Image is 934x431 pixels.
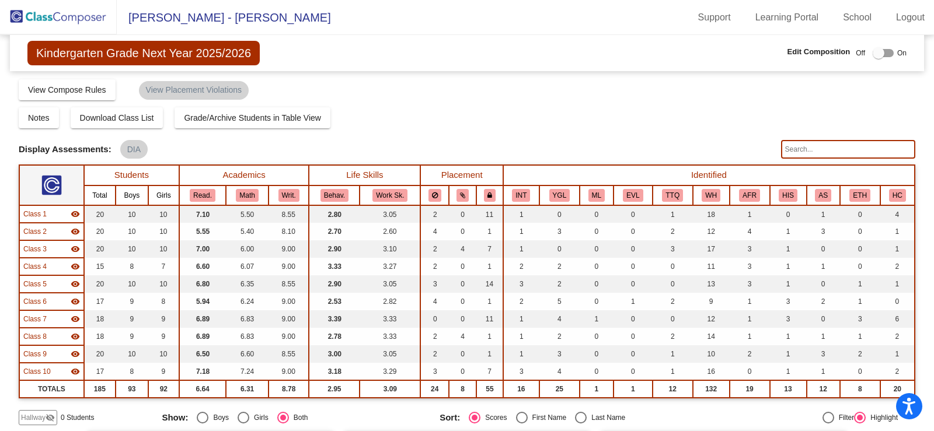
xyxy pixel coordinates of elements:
th: Students [84,165,179,185]
td: 5.40 [226,223,269,240]
mat-icon: visibility [71,349,80,359]
td: 3 [730,240,770,258]
td: 1 [503,345,539,363]
td: 4 [420,223,449,240]
span: Class 6 [23,296,47,307]
td: 1 [840,293,880,310]
td: 0 [449,293,476,310]
mat-icon: visibility [71,279,80,289]
td: 18 [84,328,116,345]
th: Keep away students [420,185,449,205]
th: Academics [179,165,309,185]
mat-icon: visibility [71,244,80,254]
td: 2.53 [309,293,360,310]
mat-icon: visibility [71,227,80,236]
td: 1 [807,205,840,223]
td: 17 [693,240,730,258]
td: 9 [116,293,148,310]
button: INT [512,189,530,202]
td: 3 [730,258,770,275]
td: 2 [539,258,580,275]
td: 0 [807,240,840,258]
td: 9.00 [269,328,309,345]
span: Notes [28,113,50,122]
input: Search... [781,140,915,159]
button: TTQ [662,189,683,202]
td: 11 [476,205,503,223]
td: 10 [148,275,179,293]
button: Writ. [278,189,299,202]
button: Work Sk. [372,189,407,202]
th: Total [84,185,116,205]
td: 1 [653,205,693,223]
td: 1 [730,328,770,345]
td: 3.27 [360,258,420,275]
td: 20 [84,345,116,363]
td: 0 [580,293,614,310]
td: 10 [693,345,730,363]
td: 6.83 [226,310,269,328]
span: Class 1 [23,209,47,219]
td: 1 [730,310,770,328]
button: AFR [739,189,760,202]
td: 2 [420,345,449,363]
td: 7.24 [226,363,269,380]
td: 10 [148,205,179,223]
td: 5.50 [226,205,269,223]
mat-icon: visibility [71,262,80,271]
td: 3 [420,275,449,293]
td: 2 [503,293,539,310]
td: 10 [148,240,179,258]
td: 8.10 [269,223,309,240]
td: 1 [880,240,915,258]
td: 0 [449,310,476,328]
td: 20 [84,205,116,223]
button: View Compose Rules [19,79,116,100]
td: 5.94 [179,293,226,310]
td: 1 [580,310,614,328]
td: 18 [693,205,730,223]
td: 0 [614,223,653,240]
td: 1 [880,345,915,363]
td: 0 [449,345,476,363]
td: 1 [770,345,807,363]
td: 6.83 [226,328,269,345]
td: 15 [84,258,116,275]
td: 0 [807,275,840,293]
td: 9 [693,293,730,310]
td: 1 [807,258,840,275]
td: 8 [116,363,148,380]
td: 0 [614,310,653,328]
td: 0 [580,223,614,240]
mat-chip: DIA [120,140,148,159]
td: 3.10 [360,240,420,258]
button: HIS [779,189,797,202]
td: 0 [653,258,693,275]
td: 0 [580,258,614,275]
td: 1 [880,275,915,293]
a: School [834,8,881,27]
td: 1 [476,293,503,310]
td: 0 [840,223,880,240]
button: Read. [190,189,215,202]
td: 0 [614,275,653,293]
th: Life Skills [309,165,420,185]
th: Young for Grade Level [539,185,580,205]
th: Girls [148,185,179,205]
td: 4 [539,363,580,380]
td: 2 [880,258,915,275]
td: 4 [880,205,915,223]
td: 3.05 [360,205,420,223]
td: 4 [730,223,770,240]
th: Asian American [807,185,840,205]
button: WH [702,189,720,202]
td: 0 [614,205,653,223]
td: 2 [730,345,770,363]
span: On [897,48,907,58]
td: 9.00 [269,258,309,275]
td: 9.00 [269,293,309,310]
td: 6.00 [226,240,269,258]
td: 9.00 [269,310,309,328]
td: 3 [503,275,539,293]
a: Logout [887,8,934,27]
